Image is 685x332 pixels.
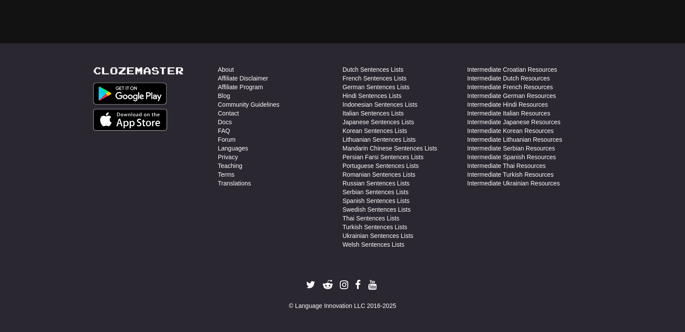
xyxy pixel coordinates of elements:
[467,100,548,109] a: Intermediate Hindi Resources
[218,153,238,161] a: Privacy
[467,161,546,170] a: Intermediate Thai Resources
[218,118,232,126] a: Docs
[93,109,167,131] img: Get it on App Store
[342,223,407,231] a: Turkish Sentences Lists
[342,153,423,161] a: Persian Farsi Sentences Lists
[467,135,562,144] a: Intermediate Lithuanian Resources
[93,65,184,76] a: Clozemaster
[467,126,554,135] a: Intermediate Korean Resources
[467,170,554,179] a: Intermediate Turkish Resources
[218,65,234,74] a: About
[342,188,409,196] a: Serbian Sentences Lists
[467,83,553,91] a: Intermediate French Resources
[342,100,417,109] a: Indonesian Sentences Lists
[218,161,242,170] a: Teaching
[218,144,248,153] a: Languages
[467,74,550,83] a: Intermediate Dutch Resources
[467,118,560,126] a: Intermediate Japanese Resources
[93,301,592,310] div: © Language Innovation LLC 2016-2025
[342,144,437,153] a: Mandarin Chinese Sentences Lists
[342,179,409,188] a: Russian Sentences Lists
[342,205,411,214] a: Swedish Sentences Lists
[218,170,234,179] a: Terms
[218,100,280,109] a: Community Guidelines
[342,109,404,118] a: Italian Sentences Lists
[342,161,419,170] a: Portuguese Sentences Lists
[342,118,414,126] a: Japanese Sentences Lists
[467,153,556,161] a: Intermediate Spanish Resources
[342,240,404,249] a: Welsh Sentences Lists
[467,179,560,188] a: Intermediate Ukrainian Resources
[342,214,399,223] a: Thai Sentences Lists
[218,74,268,83] a: Affiliate Disclaimer
[218,126,230,135] a: FAQ
[467,144,555,153] a: Intermediate Serbian Resources
[218,83,263,91] a: Affiliate Program
[342,231,413,240] a: Ukrainian Sentences Lists
[342,91,402,100] a: Hindi Sentences Lists
[93,83,167,105] img: Get it on Google Play
[218,179,251,188] a: Translations
[467,91,556,100] a: Intermediate German Resources
[218,109,239,118] a: Contact
[218,91,230,100] a: Blog
[342,135,416,144] a: Lithuanian Sentences Lists
[342,126,407,135] a: Korean Sentences Lists
[467,65,557,74] a: Intermediate Croatian Resources
[342,170,416,179] a: Romanian Sentences Lists
[342,83,409,91] a: German Sentences Lists
[342,196,409,205] a: Spanish Sentences Lists
[342,65,403,74] a: Dutch Sentences Lists
[218,135,235,144] a: Forum
[467,109,550,118] a: Intermediate Italian Resources
[342,74,406,83] a: French Sentences Lists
